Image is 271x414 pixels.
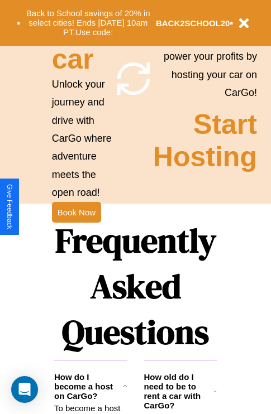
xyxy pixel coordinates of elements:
button: Book Now [52,202,101,223]
h3: How do I become a host on CarGo? [54,372,123,401]
div: Open Intercom Messenger [11,376,38,403]
b: BACK2SCHOOL20 [156,18,230,28]
p: Unlock your journey and drive with CarGo where adventure meets the open road! [52,75,114,202]
p: Rev up your earnings, share the wheels and power your profits by hosting your car on CarGo! [153,11,257,102]
h2: Start Hosting [153,108,257,173]
div: Give Feedback [6,184,13,229]
button: Back to School savings of 20% in select cities! Ends [DATE] 10am PT.Use code: [21,6,156,40]
h1: Frequently Asked Questions [54,212,217,360]
h3: How old do I need to be to rent a car with CarGo? [144,372,214,410]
